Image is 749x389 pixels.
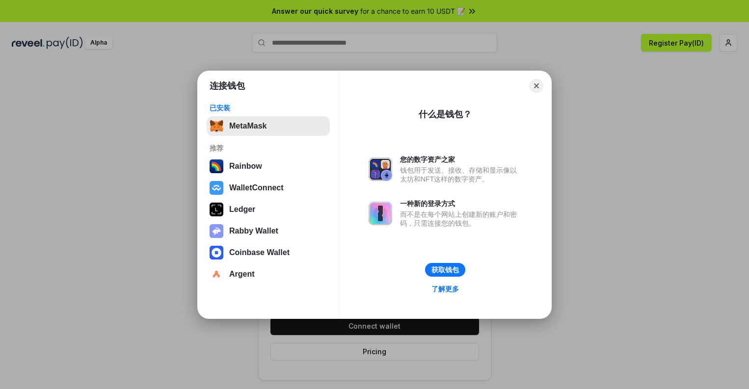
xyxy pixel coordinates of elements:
div: MetaMask [229,122,267,130]
div: Coinbase Wallet [229,248,290,257]
div: 您的数字资产之家 [400,155,522,164]
button: 获取钱包 [425,263,465,277]
img: svg+xml,%3Csvg%20width%3D%2228%22%20height%3D%2228%22%20viewBox%3D%220%200%2028%2028%22%20fill%3D... [210,246,223,259]
img: svg+xml,%3Csvg%20width%3D%2228%22%20height%3D%2228%22%20viewBox%3D%220%200%2028%2028%22%20fill%3D... [210,267,223,281]
div: Rainbow [229,162,262,171]
div: Rabby Wallet [229,227,278,235]
h1: 连接钱包 [210,80,245,92]
img: svg+xml,%3Csvg%20width%3D%22120%22%20height%3D%22120%22%20viewBox%3D%220%200%20120%20120%22%20fil... [210,159,223,173]
img: svg+xml,%3Csvg%20width%3D%2228%22%20height%3D%2228%22%20viewBox%3D%220%200%2028%2028%22%20fill%3D... [210,181,223,195]
button: WalletConnect [207,178,330,198]
div: 而不是在每个网站上创建新的账户和密码，只需连接您的钱包。 [400,210,522,228]
button: Rabby Wallet [207,221,330,241]
img: svg+xml,%3Csvg%20xmlns%3D%22http%3A%2F%2Fwww.w3.org%2F2000%2Fsvg%22%20fill%3D%22none%22%20viewBox... [369,202,392,225]
a: 了解更多 [426,283,465,295]
button: Coinbase Wallet [207,243,330,262]
div: 钱包用于发送、接收、存储和显示像以太坊和NFT这样的数字资产。 [400,166,522,183]
div: 了解更多 [431,285,459,293]
div: 一种新的登录方式 [400,199,522,208]
div: 已安装 [210,104,327,112]
div: 推荐 [210,144,327,153]
div: 获取钱包 [431,265,459,274]
button: Ledger [207,200,330,219]
button: MetaMask [207,116,330,136]
div: Argent [229,270,255,279]
div: WalletConnect [229,183,284,192]
div: Ledger [229,205,255,214]
img: svg+xml,%3Csvg%20xmlns%3D%22http%3A%2F%2Fwww.w3.org%2F2000%2Fsvg%22%20fill%3D%22none%22%20viewBox... [210,224,223,238]
button: Rainbow [207,156,330,176]
div: 什么是钱包？ [419,108,472,120]
img: svg+xml,%3Csvg%20xmlns%3D%22http%3A%2F%2Fwww.w3.org%2F2000%2Fsvg%22%20width%3D%2228%22%20height%3... [210,203,223,216]
button: Close [530,79,543,93]
img: svg+xml,%3Csvg%20xmlns%3D%22http%3A%2F%2Fwww.w3.org%2F2000%2Fsvg%22%20fill%3D%22none%22%20viewBox... [369,157,392,181]
img: svg+xml,%3Csvg%20fill%3D%22none%22%20height%3D%2233%22%20viewBox%3D%220%200%2035%2033%22%20width%... [210,119,223,133]
button: Argent [207,264,330,284]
